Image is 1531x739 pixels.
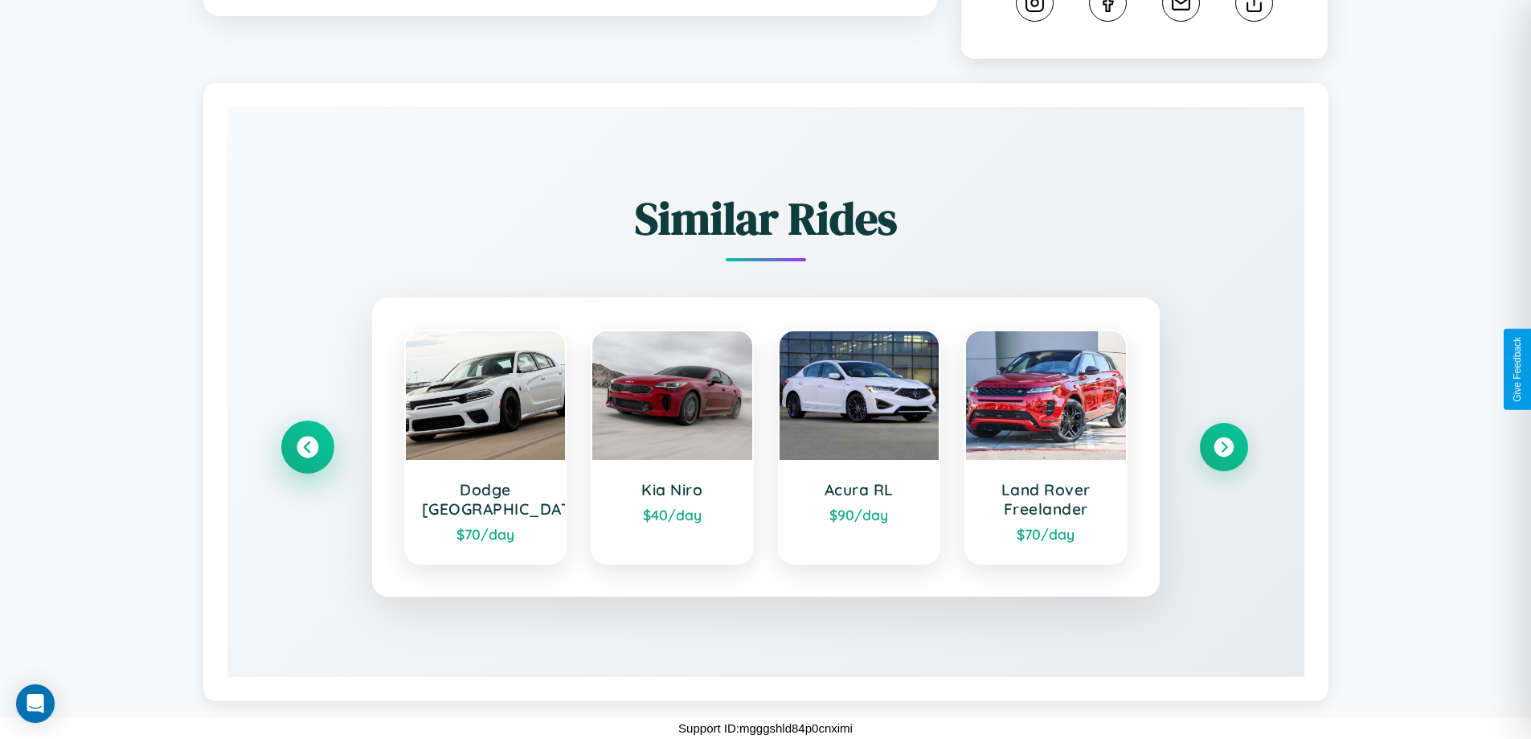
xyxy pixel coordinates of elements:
[422,525,550,543] div: $ 70 /day
[284,187,1248,249] h2: Similar Rides
[16,684,55,723] div: Open Intercom Messenger
[608,506,736,523] div: $ 40 /day
[796,506,923,523] div: $ 90 /day
[778,330,941,565] a: Acura RL$90/day
[422,480,550,519] h3: Dodge [GEOGRAPHIC_DATA]
[982,525,1110,543] div: $ 70 /day
[608,480,736,499] h3: Kia Niro
[591,330,754,565] a: Kia Niro$40/day
[678,717,853,739] p: Support ID: mgggshld84p0cnximi
[982,480,1110,519] h3: Land Rover Freelander
[964,330,1128,565] a: Land Rover Freelander$70/day
[796,480,923,499] h3: Acura RL
[1512,337,1523,402] div: Give Feedback
[404,330,567,565] a: Dodge [GEOGRAPHIC_DATA]$70/day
